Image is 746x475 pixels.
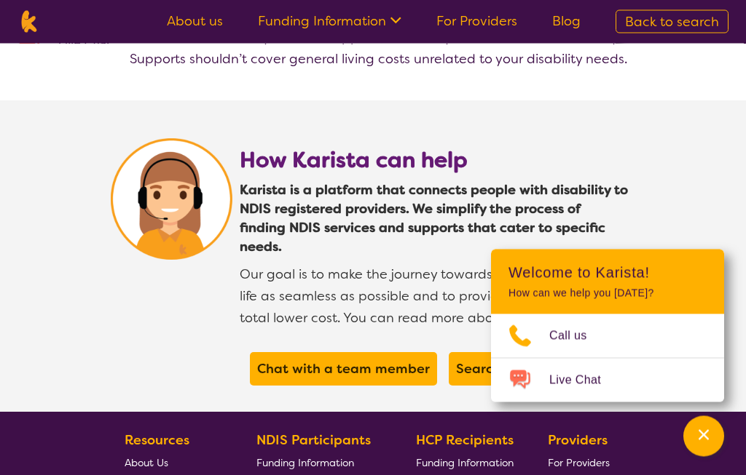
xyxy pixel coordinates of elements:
[416,457,514,470] span: Funding Information
[452,356,612,383] a: Search for services now
[256,452,382,474] a: Funding Information
[683,416,724,457] button: Channel Menu
[111,139,232,260] img: Karista is a platform that connects people with disability to NDIS registered providers
[258,12,401,30] a: Funding Information
[257,361,430,378] b: Chat with a team member
[436,12,517,30] a: For Providers
[456,361,608,378] b: Search for services now
[240,181,628,257] span: Karista is a platform that connects people with disability to NDIS registered providers. We simpl...
[616,10,729,33] a: Back to search
[125,452,222,474] a: About Us
[256,432,371,450] b: NDIS Participants
[416,432,514,450] b: HCP Recipients
[548,432,608,450] b: Providers
[240,257,628,330] p: Our goal is to make the journey towards a better quality of life as seamless as possible and to p...
[549,370,619,391] span: Live Chat
[548,452,616,474] a: For Providers
[552,12,581,30] a: Blog
[625,13,719,31] span: Back to search
[125,432,189,450] b: Resources
[509,264,707,282] h2: Welcome to Karista!
[167,12,223,30] a: About us
[128,27,635,71] li: Take into account any informal support from family, friends, or the community. Supports shouldn’t...
[240,146,468,175] b: How Karista can help
[125,457,168,470] span: About Us
[491,314,724,402] ul: Choose channel
[549,325,605,347] span: Call us
[491,250,724,402] div: Channel Menu
[548,457,610,470] span: For Providers
[256,457,354,470] span: Funding Information
[509,287,707,300] p: How can we help you [DATE]?
[17,11,40,33] img: Karista logo
[416,452,514,474] a: Funding Information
